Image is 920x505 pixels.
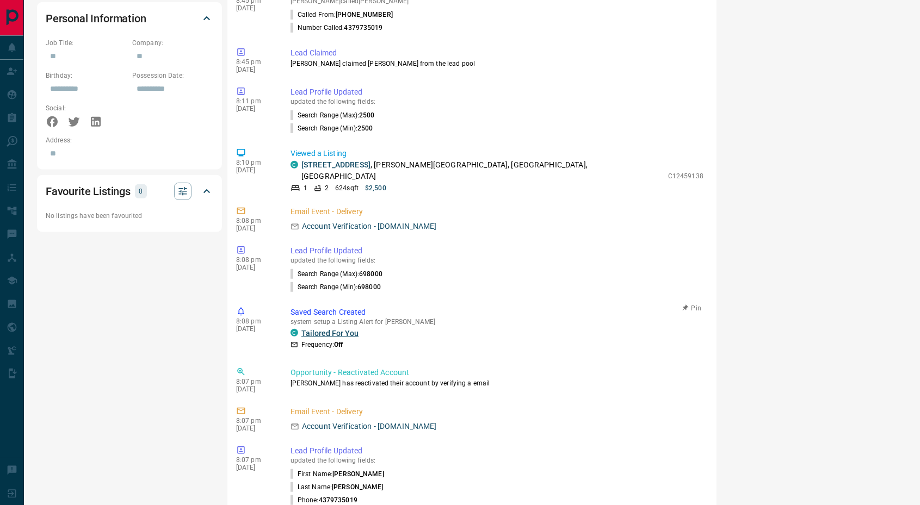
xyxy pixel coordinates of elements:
[668,171,703,181] p: C12459138
[46,10,146,27] h2: Personal Information
[335,183,359,193] p: 624 sqft
[291,10,393,20] p: Called From:
[319,496,357,504] span: 4379735019
[291,110,375,120] p: Search Range (Max) :
[236,58,274,66] p: 8:45 pm
[236,317,274,325] p: 8:08 pm
[291,98,703,105] p: updated the following fields:
[359,270,382,278] span: 698000
[236,166,274,174] p: [DATE]
[236,385,274,393] p: [DATE]
[301,160,371,169] a: [STREET_ADDRESS]
[291,47,703,59] p: Lead Claimed
[236,417,274,425] p: 8:07 pm
[291,282,381,292] p: Search Range (Min) :
[291,161,298,169] div: condos.ca
[291,257,703,264] p: updated the following fields:
[291,469,384,479] p: First Name :
[236,325,274,333] p: [DATE]
[291,269,382,279] p: Search Range (Max) :
[236,159,274,166] p: 8:10 pm
[291,406,703,417] p: Email Event - Delivery
[236,105,274,113] p: [DATE]
[291,307,703,318] p: Saved Search Created
[334,341,343,348] strong: Off
[291,367,703,378] p: Opportunity - Reactivated Account
[332,483,383,491] span: [PERSON_NAME]
[236,256,274,264] p: 8:08 pm
[138,185,144,197] p: 0
[301,159,663,182] p: , [PERSON_NAME][GEOGRAPHIC_DATA], [GEOGRAPHIC_DATA], [GEOGRAPHIC_DATA]
[46,178,213,204] div: Favourite Listings0
[291,245,703,257] p: Lead Profile Updated
[302,221,437,232] p: Account Verification - [DOMAIN_NAME]
[46,183,131,200] h2: Favourite Listings
[291,495,357,505] p: Phone :
[46,38,127,48] p: Job Title:
[291,318,703,326] p: system setup a Listing Alert for [PERSON_NAME]
[46,135,213,145] p: Address:
[301,340,343,350] p: Frequency:
[291,86,703,98] p: Lead Profile Updated
[365,183,386,193] p: $2,500
[236,264,274,271] p: [DATE]
[236,464,274,471] p: [DATE]
[132,38,213,48] p: Company:
[46,103,127,113] p: Social:
[291,23,383,33] p: Number Called:
[236,378,274,385] p: 8:07 pm
[332,470,384,478] span: [PERSON_NAME]
[291,148,703,159] p: Viewed a Listing
[132,71,213,80] p: Possession Date:
[46,71,127,80] p: Birthday:
[336,11,393,18] span: [PHONE_NUMBER]
[325,183,329,193] p: 2
[357,283,381,291] span: 698000
[46,5,213,32] div: Personal Information
[236,97,274,105] p: 8:11 pm
[291,378,703,388] p: [PERSON_NAME] has reactivated their account by verifying a email
[676,303,708,313] button: Pin
[291,59,703,68] p: [PERSON_NAME] claimed [PERSON_NAME] from the lead pool
[236,425,274,432] p: [DATE]
[304,183,307,193] p: 1
[236,456,274,464] p: 8:07 pm
[236,225,274,232] p: [DATE]
[302,421,437,432] p: Account Verification - [DOMAIN_NAME]
[291,206,703,217] p: Email Event - Delivery
[236,4,274,12] p: [DATE]
[46,211,213,221] p: No listings have been favourited
[344,24,383,32] span: 4379735019
[359,111,374,119] span: 2500
[291,457,703,464] p: updated the following fields:
[301,329,359,338] a: Tailored For You
[236,66,274,73] p: [DATE]
[291,445,703,457] p: Lead Profile Updated
[291,482,384,492] p: Last Name :
[291,329,298,336] div: condos.ca
[291,123,373,133] p: Search Range (Min) :
[236,217,274,225] p: 8:08 pm
[357,124,373,132] span: 2500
